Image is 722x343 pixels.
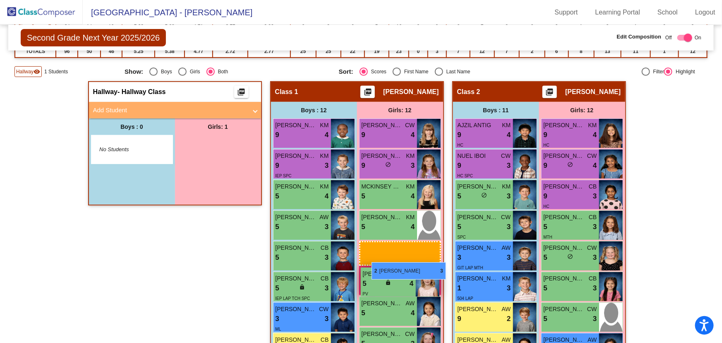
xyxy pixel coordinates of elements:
[362,152,403,160] span: [PERSON_NAME]
[175,118,261,135] div: Girls: 1
[593,222,597,232] span: 3
[325,314,329,324] span: 3
[507,252,511,263] span: 3
[325,130,329,140] span: 4
[362,213,403,222] span: [PERSON_NAME]
[276,274,317,283] span: [PERSON_NAME]
[501,152,511,160] span: CW
[544,121,585,130] span: [PERSON_NAME]
[544,235,553,239] span: MTH
[319,305,329,314] span: CW
[539,102,625,118] div: Girls: 12
[89,118,175,135] div: Boys : 0
[158,68,172,75] div: Boys
[405,299,415,308] span: AW
[276,191,279,202] span: 5
[519,45,545,58] td: 2
[362,299,403,308] span: [PERSON_NAME]
[325,283,329,294] span: 3
[409,45,428,58] td: 0
[362,222,365,232] span: 5
[593,130,597,140] span: 4
[544,274,585,283] span: [PERSON_NAME]
[457,88,480,96] span: Class 2
[458,174,473,178] span: HC SPC
[236,88,246,99] mat-icon: picture_as_pdf
[276,283,279,294] span: 5
[458,244,499,252] span: [PERSON_NAME]
[34,68,40,75] mat-icon: visibility
[339,68,547,76] mat-radio-group: Select an option
[593,191,597,202] span: 3
[411,191,415,202] span: 4
[544,130,547,140] span: 9
[458,222,461,232] span: 5
[588,121,597,130] span: KM
[589,6,647,19] a: Learning Portal
[248,45,290,58] td: 2.77
[501,244,511,252] span: AW
[15,45,56,58] td: TOTALS
[544,244,585,252] span: [PERSON_NAME]
[621,45,650,58] td: 11
[93,106,247,115] mat-panel-title: Add Student
[320,121,329,130] span: KM
[44,68,68,75] span: 1 Students
[299,284,305,290] span: lock
[411,160,415,171] span: 3
[544,222,547,232] span: 5
[548,6,585,19] a: Support
[443,68,470,75] div: Last Name
[481,192,487,198] span: do_not_disturb_alt
[276,152,317,160] span: [PERSON_NAME]
[83,6,252,19] span: [GEOGRAPHIC_DATA] - [PERSON_NAME]
[458,305,499,314] span: [PERSON_NAME]
[341,45,365,58] td: 22
[411,130,415,140] span: 4
[494,45,520,58] td: 7
[428,45,446,58] td: 3
[458,213,499,222] span: [PERSON_NAME]
[544,305,585,314] span: [PERSON_NAME]
[234,86,249,98] button: Print Students Details
[502,182,511,191] span: KM
[544,204,549,209] span: HC
[650,68,664,75] div: Filter
[507,222,511,232] span: 3
[507,130,511,140] span: 4
[363,88,373,99] mat-icon: picture_as_pdf
[155,45,184,58] td: 5.38
[16,68,34,75] span: Hallway
[368,68,386,75] div: Scores
[405,330,415,338] span: CW
[276,130,279,140] span: 9
[363,270,404,278] span: [PERSON_NAME]
[215,68,228,75] div: Both
[545,88,555,99] mat-icon: picture_as_pdf
[544,283,547,294] span: 5
[458,274,499,283] span: [PERSON_NAME]
[544,160,547,171] span: 9
[321,274,329,283] span: CB
[362,121,403,130] span: [PERSON_NAME]
[122,45,155,58] td: 5.25
[385,280,391,285] span: lock
[276,305,317,314] span: [PERSON_NAME] [PERSON_NAME]
[276,121,317,130] span: [PERSON_NAME]
[617,33,662,41] span: Edit Composition
[276,244,317,252] span: [PERSON_NAME]
[125,68,333,76] mat-radio-group: Select an option
[593,314,597,324] span: 3
[401,68,429,75] div: First Name
[101,45,122,58] td: 46
[544,314,547,324] span: 5
[411,308,415,319] span: 4
[319,213,329,222] span: AW
[365,45,389,58] td: 19
[411,222,415,232] span: 4
[507,283,511,294] span: 3
[589,213,597,222] span: CB
[276,182,317,191] span: [PERSON_NAME]
[21,29,166,46] span: Second Grade Next Year 2025/2026
[568,45,594,58] td: 8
